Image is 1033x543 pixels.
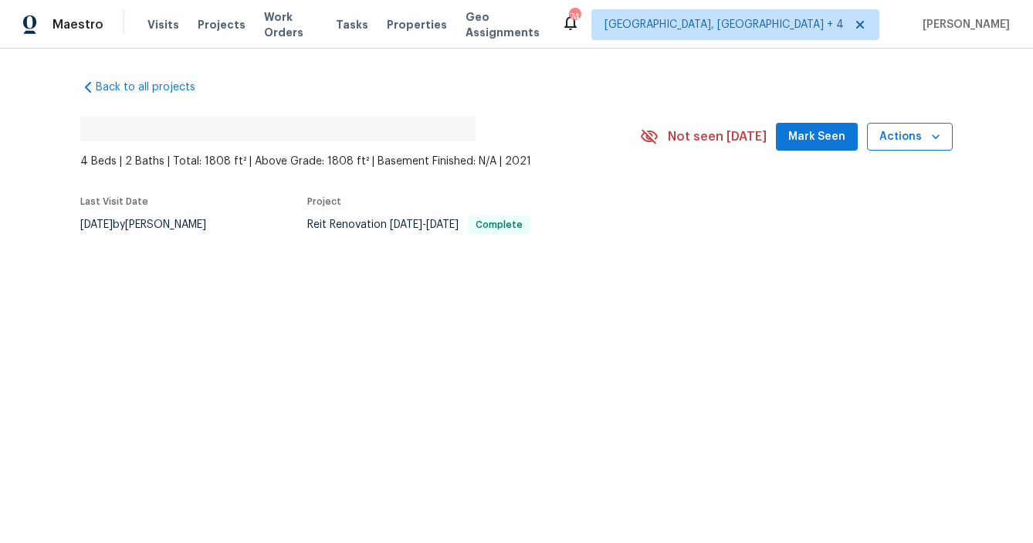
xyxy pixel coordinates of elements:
span: Geo Assignments [466,9,543,40]
span: [DATE] [426,219,459,230]
button: Actions [867,123,953,151]
span: [DATE] [390,219,422,230]
span: Reit Renovation [307,219,530,230]
span: - [390,219,459,230]
span: Properties [387,17,447,32]
span: [DATE] [80,219,113,230]
span: [GEOGRAPHIC_DATA], [GEOGRAPHIC_DATA] + 4 [605,17,844,32]
button: Mark Seen [776,123,858,151]
span: 4 Beds | 2 Baths | Total: 1808 ft² | Above Grade: 1808 ft² | Basement Finished: N/A | 2021 [80,154,640,169]
span: Maestro [52,17,103,32]
span: Last Visit Date [80,197,148,206]
div: by [PERSON_NAME] [80,216,225,234]
span: Tasks [336,19,368,30]
div: 74 [569,9,580,25]
span: Not seen [DATE] [668,129,767,144]
a: Back to all projects [80,80,229,95]
span: Projects [198,17,246,32]
span: Project [307,197,341,206]
span: Mark Seen [788,127,845,147]
span: Complete [469,220,529,229]
span: [PERSON_NAME] [916,17,1010,32]
span: Actions [879,127,940,147]
span: Visits [147,17,179,32]
span: Work Orders [264,9,318,40]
